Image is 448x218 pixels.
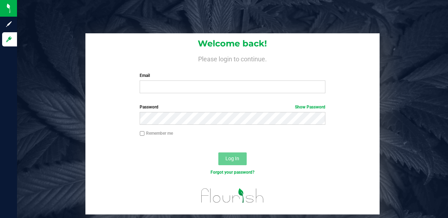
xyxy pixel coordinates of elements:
[5,21,12,28] inline-svg: Sign up
[140,72,325,79] label: Email
[140,105,158,110] span: Password
[140,131,145,136] input: Remember me
[85,54,380,62] h4: Please login to continue.
[211,170,254,175] a: Forgot your password?
[295,105,325,110] a: Show Password
[196,183,269,208] img: flourish_logo.svg
[5,36,12,43] inline-svg: Log in
[140,130,173,136] label: Remember me
[225,156,239,161] span: Log In
[218,152,247,165] button: Log In
[85,39,380,48] h1: Welcome back!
